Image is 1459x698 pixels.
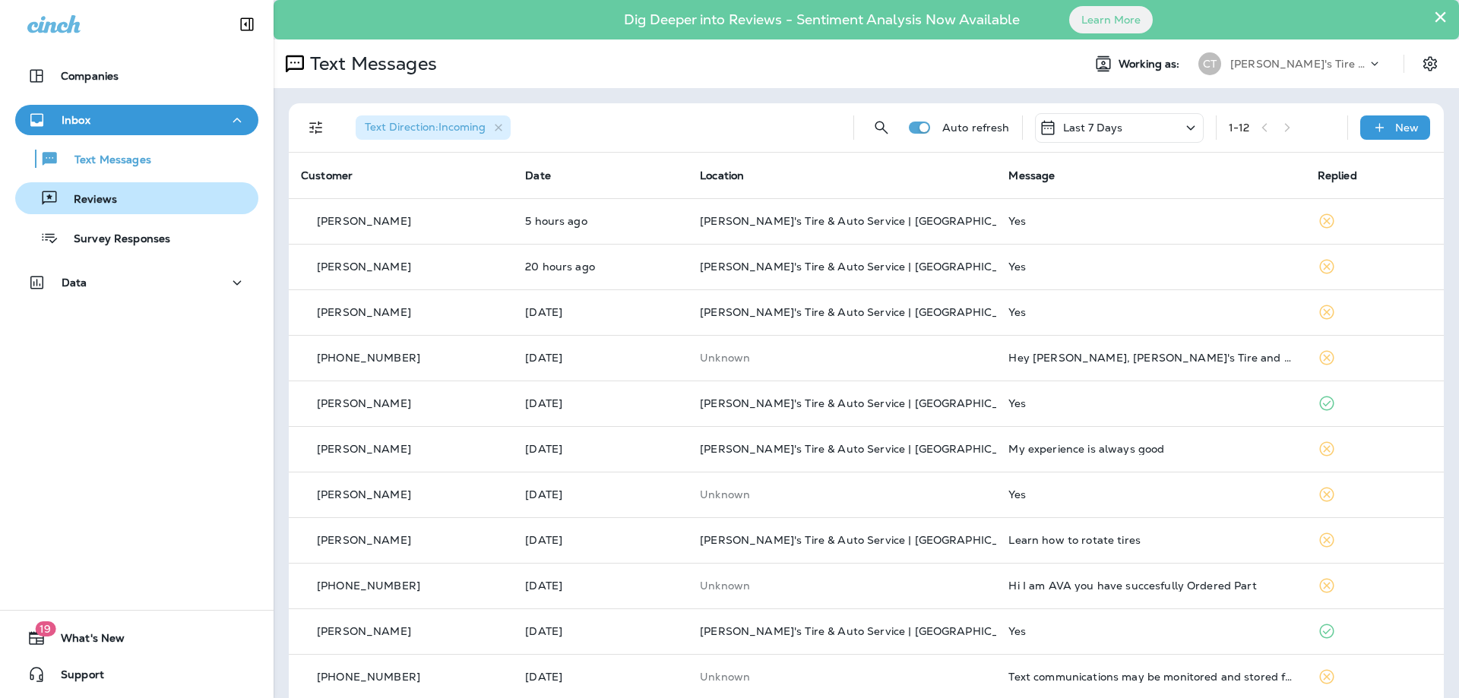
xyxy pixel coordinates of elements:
[356,115,511,140] div: Text Direction:Incoming
[304,52,437,75] p: Text Messages
[700,671,984,683] p: This customer does not have a last location and the phone number they messaged is not assigned to...
[46,632,125,650] span: What's New
[525,261,676,273] p: Oct 5, 2025 03:23 PM
[317,215,411,227] p: [PERSON_NAME]
[525,488,676,501] p: Oct 2, 2025 03:42 PM
[700,169,744,182] span: Location
[15,623,258,653] button: 19What's New
[700,580,984,592] p: This customer does not have a last location and the phone number they messaged is not assigned to...
[317,397,411,409] p: [PERSON_NAME]
[1416,50,1444,77] button: Settings
[226,9,268,39] button: Collapse Sidebar
[1063,122,1123,134] p: Last 7 Days
[301,112,331,143] button: Filters
[1119,58,1183,71] span: Working as:
[700,533,1033,547] span: [PERSON_NAME]'s Tire & Auto Service | [GEOGRAPHIC_DATA]
[317,625,411,637] p: [PERSON_NAME]
[700,442,1033,456] span: [PERSON_NAME]'s Tire & Auto Service | [GEOGRAPHIC_DATA]
[1069,6,1153,33] button: Learn More
[1008,580,1293,592] div: Hi I am AVA you have succesfully Ordered Part
[317,534,411,546] p: [PERSON_NAME]
[700,214,1033,228] span: [PERSON_NAME]'s Tire & Auto Service | [GEOGRAPHIC_DATA]
[15,659,258,690] button: Support
[942,122,1010,134] p: Auto refresh
[317,443,411,455] p: [PERSON_NAME]
[317,306,411,318] p: [PERSON_NAME]
[1008,625,1293,637] div: Yes
[59,153,151,168] p: Text Messages
[35,621,55,636] span: 19
[62,114,90,126] p: Inbox
[1198,52,1221,75] div: CT
[525,443,676,455] p: Oct 3, 2025 12:16 PM
[1318,169,1357,182] span: Replied
[525,534,676,546] p: Oct 2, 2025 02:01 PM
[1008,397,1293,409] div: Yes
[15,182,258,214] button: Reviews
[62,276,87,289] p: Data
[1008,169,1055,182] span: Message
[525,397,676,409] p: Oct 4, 2025 07:06 AM
[1008,534,1293,546] div: Learn how to rotate tires
[1230,58,1367,70] p: [PERSON_NAME]'s Tire & Auto
[700,260,1033,273] span: [PERSON_NAME]'s Tire & Auto Service | [GEOGRAPHIC_DATA]
[15,61,258,91] button: Companies
[1008,261,1293,273] div: Yes
[1229,122,1250,134] div: 1 - 12
[525,625,676,637] p: Oct 2, 2025 08:31 AM
[59,232,170,247] p: Survey Responses
[700,624,1033,638] span: [PERSON_NAME]'s Tire & Auto Service | [GEOGRAPHIC_DATA]
[317,671,420,683] p: [PHONE_NUMBER]
[317,488,411,501] p: [PERSON_NAME]
[1008,215,1293,227] div: Yes
[15,267,258,298] button: Data
[525,671,676,683] p: Oct 1, 2025 08:57 AM
[1433,5,1448,29] button: Close
[15,105,258,135] button: Inbox
[866,112,897,143] button: Search Messages
[700,352,984,364] p: This customer does not have a last location and the phone number they messaged is not assigned to...
[317,261,411,273] p: [PERSON_NAME]
[365,120,486,134] span: Text Direction : Incoming
[1008,306,1293,318] div: Yes
[15,143,258,175] button: Text Messages
[317,352,420,364] p: [PHONE_NUMBER]
[580,17,1064,22] p: Dig Deeper into Reviews - Sentiment Analysis Now Available
[700,488,984,501] p: This customer does not have a last location and the phone number they messaged is not assigned to...
[301,169,353,182] span: Customer
[1395,122,1419,134] p: New
[1008,671,1293,683] div: Text communications may be monitored and stored for safety and quality purposes.
[525,306,676,318] p: Oct 5, 2025 07:28 AM
[15,222,258,254] button: Survey Responses
[46,668,104,687] span: Support
[1008,443,1293,455] div: My experience is always good
[59,193,117,207] p: Reviews
[1008,352,1293,364] div: Hey Scott, Chabill's Tire and Auto Service would love to help keep your vehicle in top shape! Enj...
[525,352,676,364] p: Oct 4, 2025 09:10 AM
[61,70,119,82] p: Companies
[1008,488,1293,501] div: Yes
[700,305,1033,319] span: [PERSON_NAME]'s Tire & Auto Service | [GEOGRAPHIC_DATA]
[525,169,551,182] span: Date
[525,215,676,227] p: Oct 6, 2025 07:10 AM
[700,396,1033,410] span: [PERSON_NAME]'s Tire & Auto Service | [GEOGRAPHIC_DATA]
[317,580,420,592] p: [PHONE_NUMBER]
[525,580,676,592] p: Oct 2, 2025 11:09 AM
